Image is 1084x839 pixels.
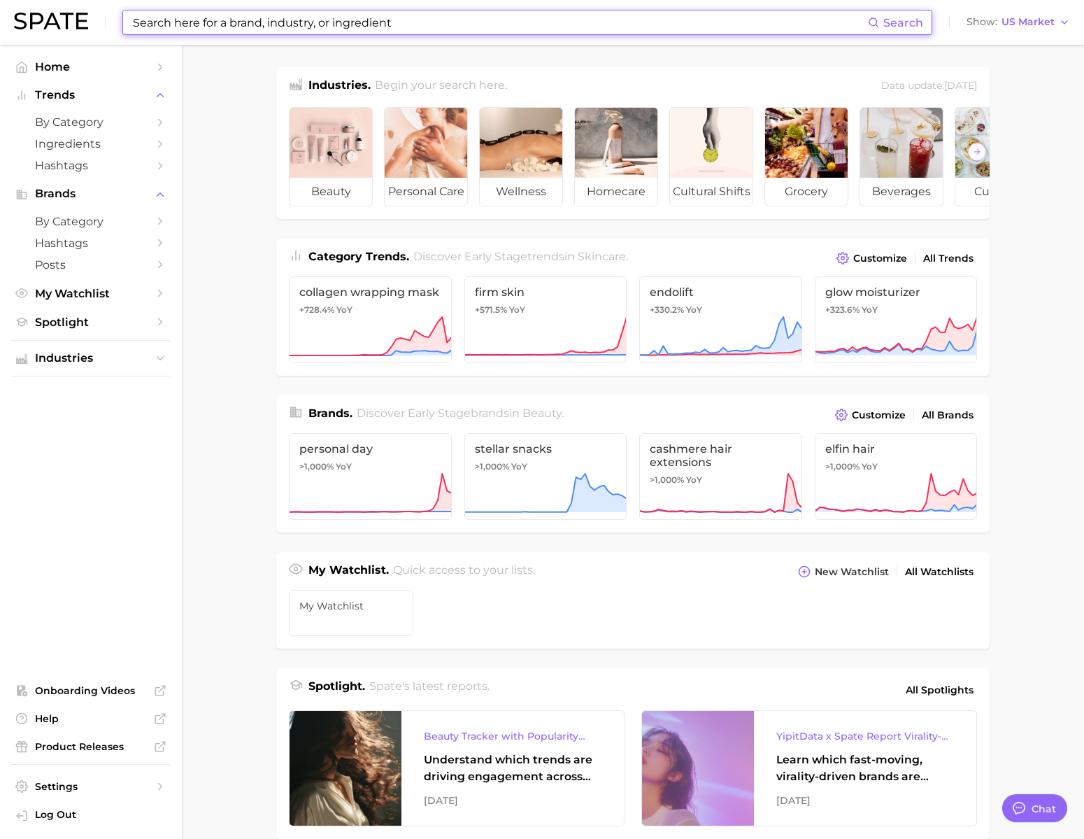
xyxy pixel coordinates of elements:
[578,250,626,263] span: skincare
[480,178,562,206] span: wellness
[11,776,171,797] a: Settings
[11,133,171,155] a: Ingredients
[11,211,171,232] a: by Category
[574,107,658,206] a: homecare
[906,682,974,698] span: All Spotlights
[639,276,802,363] a: endolift+330.2% YoY
[413,250,628,263] span: Discover Early Stage trends in .
[424,752,601,785] div: Understand which trends are driving engagement across platforms in the skin, hair, makeup, and fr...
[853,253,907,265] span: Customize
[14,13,88,29] img: SPATE
[35,684,147,697] span: Onboarding Videos
[776,728,954,745] div: YipitData x Spate Report Virality-Driven Brands Are Taking a Slice of the Beauty Pie
[650,304,684,315] span: +330.2%
[902,678,977,702] a: All Spotlights
[289,433,452,520] a: personal day>1,000% YoY
[776,792,954,809] div: [DATE]
[881,77,977,96] div: Data update: [DATE]
[639,433,802,520] a: cashmere hair extensions>1,000% YoY
[289,276,452,363] a: collagen wrapping mask+728.4% YoY
[955,178,1038,206] span: culinary
[384,107,468,206] a: personal care
[475,304,507,315] span: +571.5%
[955,107,1039,206] a: culinary
[860,107,943,206] a: beverages
[833,248,911,268] button: Customize
[35,352,147,365] span: Industries
[686,304,702,316] span: YoY
[35,60,147,73] span: Home
[424,728,601,745] div: Beauty Tracker with Popularity Index
[509,304,525,316] span: YoY
[901,563,977,581] a: All Watchlists
[290,178,372,206] span: beauty
[35,258,147,272] span: Posts
[825,304,860,315] span: +323.6%
[11,348,171,369] button: Industries
[299,600,403,612] span: My Watchlist
[815,566,889,578] span: New Watchlist
[11,283,171,304] a: My Watchlist
[11,155,171,176] a: Hashtags
[11,56,171,78] a: Home
[11,254,171,276] a: Posts
[308,678,365,702] h1: Spotlight.
[35,159,147,172] span: Hashtags
[11,311,171,333] a: Spotlight
[967,18,997,26] span: Show
[11,111,171,133] a: by Category
[464,276,627,363] a: firm skin+571.5% YoY
[883,16,923,29] span: Search
[641,710,977,826] a: YipitData x Spate Report Virality-Driven Brands Are Taking a Slice of the Beauty PieLearn which f...
[670,178,753,206] span: cultural shifts
[11,232,171,254] a: Hashtags
[336,304,352,316] span: YoY
[918,406,977,425] a: All Brands
[650,285,792,299] span: endolift
[35,137,147,150] span: Ingredients
[35,89,147,101] span: Trends
[289,107,373,206] a: beauty
[825,461,860,472] span: >1,000%
[794,562,892,581] button: New Watchlist
[11,708,171,729] a: Help
[475,285,617,299] span: firm skin
[815,433,978,520] a: elfin hair>1,000% YoY
[575,178,657,206] span: homecare
[385,178,467,206] span: personal care
[35,712,147,725] span: Help
[765,178,848,206] span: grocery
[11,804,171,828] a: Log out. Currently logged in with e-mail doyeon@spate.nyc.
[299,442,441,456] span: personal day
[35,215,147,228] span: by Category
[424,792,601,809] div: [DATE]
[832,405,909,425] button: Customize
[35,780,147,793] span: Settings
[299,461,334,472] span: >1,000%
[35,188,147,200] span: Brands
[511,461,527,472] span: YoY
[920,249,977,268] a: All Trends
[11,85,171,106] button: Trends
[35,115,147,129] span: by Category
[475,461,509,472] span: >1,000%
[860,178,943,206] span: beverages
[357,407,564,420] span: Discover Early Stage brands in .
[35,237,147,250] span: Hashtags
[35,287,147,300] span: My Watchlist
[776,752,954,785] div: Learn which fast-moving, virality-driven brands are leading the pack, the risks of viral growth, ...
[905,566,974,578] span: All Watchlists
[825,285,967,299] span: glow moisturizer
[336,461,352,472] span: YoY
[131,10,868,34] input: Search here for a brand, industry, or ingredient
[35,808,159,821] span: Log Out
[862,461,878,472] span: YoY
[299,285,441,299] span: collagen wrapping mask
[375,77,507,96] h2: Begin your search here.
[852,409,906,421] span: Customize
[11,736,171,757] a: Product Releases
[299,304,334,315] span: +728.4%
[862,304,878,316] span: YoY
[475,442,617,456] span: stellar snacks
[669,107,753,206] a: cultural shifts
